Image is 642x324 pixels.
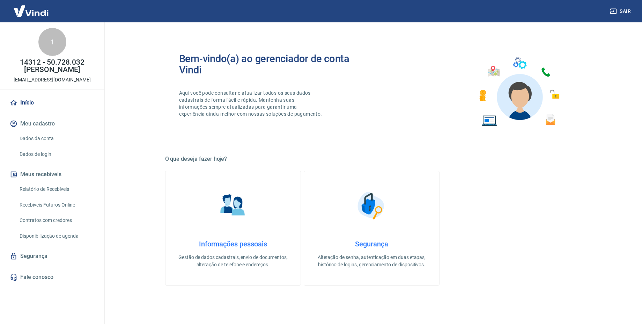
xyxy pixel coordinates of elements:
[17,213,96,228] a: Contratos com credores
[179,53,372,75] h2: Bem-vindo(a) ao gerenciador de conta Vindi
[165,156,578,163] h5: O que deseja fazer hoje?
[304,171,440,286] a: SegurançaSegurançaAlteração de senha, autenticação em duas etapas, histórico de logins, gerenciam...
[165,171,301,286] a: Informações pessoaisInformações pessoaisGestão de dados cadastrais, envio de documentos, alteraçã...
[354,188,389,223] img: Segurança
[8,95,96,110] a: Início
[315,240,428,248] h4: Segurança
[8,269,96,285] a: Fale conosco
[17,229,96,243] a: Disponibilização de agenda
[179,89,324,117] p: Aqui você pode consultar e atualizar todos os seus dados cadastrais de forma fácil e rápida. Mant...
[608,5,634,18] button: Sair
[177,254,289,268] p: Gestão de dados cadastrais, envio de documentos, alteração de telefone e endereços.
[8,249,96,264] a: Segurança
[8,167,96,182] button: Meus recebíveis
[38,28,66,56] div: 1
[17,198,96,212] a: Recebíveis Futuros Online
[315,254,428,268] p: Alteração de senha, autenticação em duas etapas, histórico de logins, gerenciamento de dispositivos.
[177,240,289,248] h4: Informações pessoais
[473,53,564,130] img: Imagem de um avatar masculino com diversos icones exemplificando as funcionalidades do gerenciado...
[17,147,96,161] a: Dados de login
[17,182,96,196] a: Relatório de Recebíveis
[6,59,99,73] p: 14312 - 50.728.032 [PERSON_NAME]
[14,76,91,84] p: [EMAIL_ADDRESS][DOMAIN_NAME]
[8,0,54,22] img: Vindi
[17,131,96,146] a: Dados da conta
[8,116,96,131] button: Meu cadastro
[215,188,250,223] img: Informações pessoais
